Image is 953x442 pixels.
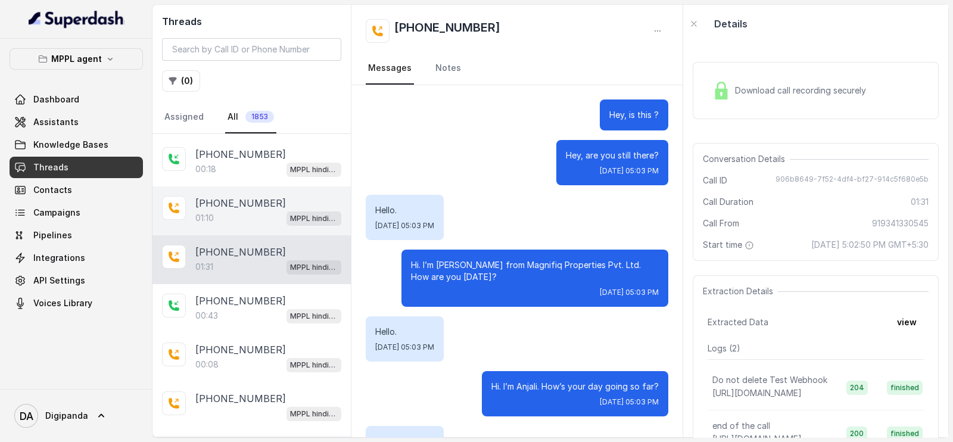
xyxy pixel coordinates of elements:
[714,17,748,31] p: Details
[33,161,68,173] span: Threads
[33,184,72,196] span: Contacts
[29,10,124,29] img: light.svg
[10,202,143,223] a: Campaigns
[411,259,659,283] p: Hi. I’m [PERSON_NAME] from Magnifiq Properties Pvt. Ltd. How are you [DATE]?
[776,175,929,186] span: 906b8649-7f52-4df4-bf27-914c5f680e5b
[609,109,659,121] p: Hey, is this ?
[195,245,286,259] p: [PHONE_NUMBER]
[162,101,341,133] nav: Tabs
[290,310,338,322] p: MPPL hindi-english assistant
[10,134,143,155] a: Knowledge Bases
[195,163,216,175] p: 00:18
[712,420,770,432] p: end of the call
[375,343,434,352] span: [DATE] 05:03 PM
[703,217,739,229] span: Call From
[10,48,143,70] button: MPPL agent
[51,52,102,66] p: MPPL agent
[195,359,219,371] p: 00:08
[195,310,218,322] p: 00:43
[290,164,338,176] p: MPPL hindi-english assistant
[33,229,72,241] span: Pipelines
[245,111,274,123] span: 1853
[887,381,923,395] span: finished
[162,70,200,92] button: (0)
[735,85,871,97] span: Download call recording securely
[290,262,338,273] p: MPPL hindi-english assistant
[195,343,286,357] p: [PHONE_NUMBER]
[162,38,341,61] input: Search by Call ID or Phone Number
[846,381,868,395] span: 204
[375,221,434,231] span: [DATE] 05:03 PM
[33,139,108,151] span: Knowledge Bases
[195,261,213,273] p: 01:31
[491,381,659,393] p: Hi. I’m Anjali. How’s your day going so far?
[600,397,659,407] span: [DATE] 05:03 PM
[846,427,867,441] span: 200
[10,179,143,201] a: Contacts
[811,239,929,251] span: [DATE] 5:02:50 PM GMT+5:30
[600,288,659,297] span: [DATE] 05:03 PM
[33,297,92,309] span: Voices Library
[703,175,727,186] span: Call ID
[911,196,929,208] span: 01:31
[45,410,88,422] span: Digipanda
[290,408,338,420] p: MPPL hindi-english assistant
[708,316,768,328] span: Extracted Data
[703,239,756,251] span: Start time
[195,196,286,210] p: [PHONE_NUMBER]
[708,343,924,354] p: Logs ( 2 )
[195,294,286,308] p: [PHONE_NUMBER]
[366,52,414,85] a: Messages
[887,427,923,441] span: finished
[712,374,827,386] p: Do not delete Test Webhook
[10,157,143,178] a: Threads
[33,116,79,128] span: Assistants
[162,101,206,133] a: Assigned
[162,14,341,29] h2: Threads
[33,252,85,264] span: Integrations
[703,153,790,165] span: Conversation Details
[890,312,924,333] button: view
[195,212,214,224] p: 01:10
[712,82,730,99] img: Lock Icon
[872,217,929,229] span: 919341330545
[600,166,659,176] span: [DATE] 05:03 PM
[375,326,434,338] p: Hello.
[10,247,143,269] a: Integrations
[33,275,85,287] span: API Settings
[566,150,659,161] p: Hey, are you still there?
[10,270,143,291] a: API Settings
[225,101,276,133] a: All1853
[10,89,143,110] a: Dashboard
[290,213,338,225] p: MPPL hindi-english assistant
[10,111,143,133] a: Assistants
[10,399,143,432] a: Digipanda
[290,359,338,371] p: MPPL hindi-english assistant
[33,94,79,105] span: Dashboard
[10,225,143,246] a: Pipelines
[712,388,802,398] span: [URL][DOMAIN_NAME]
[195,147,286,161] p: [PHONE_NUMBER]
[10,292,143,314] a: Voices Library
[394,19,500,43] h2: [PHONE_NUMBER]
[366,52,668,85] nav: Tabs
[20,410,33,422] text: DA
[33,207,80,219] span: Campaigns
[375,204,434,216] p: Hello.
[703,196,753,208] span: Call Duration
[703,285,778,297] span: Extraction Details
[433,52,463,85] a: Notes
[195,391,286,406] p: [PHONE_NUMBER]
